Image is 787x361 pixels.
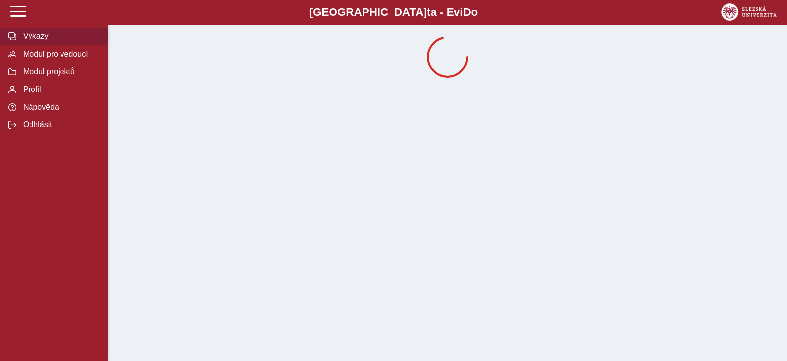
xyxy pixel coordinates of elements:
span: t [427,6,430,18]
span: Nápověda [20,103,100,112]
span: Profil [20,85,100,94]
span: Odhlásit [20,120,100,129]
span: o [471,6,478,18]
b: [GEOGRAPHIC_DATA] a - Evi [30,6,757,19]
span: Výkazy [20,32,100,41]
img: logo_web_su.png [721,3,777,21]
span: D [463,6,471,18]
span: Modul projektů [20,67,100,76]
span: Modul pro vedoucí [20,50,100,59]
